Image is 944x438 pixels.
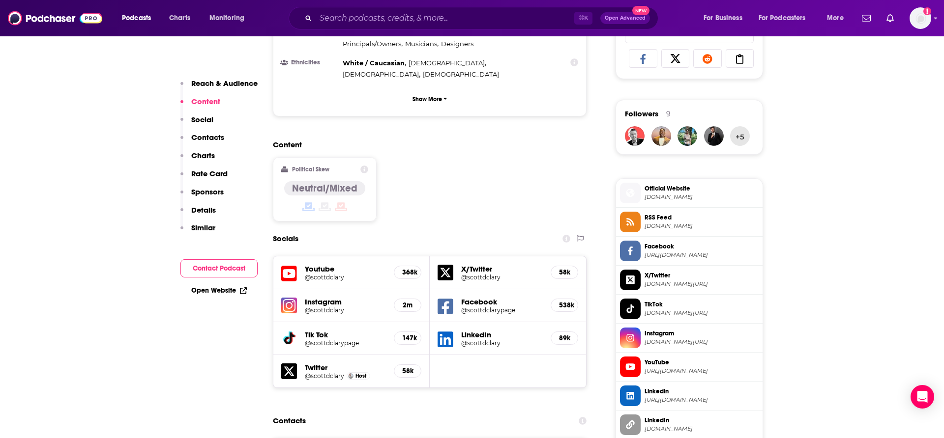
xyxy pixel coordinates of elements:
[8,9,102,27] img: Podchaser - Follow, Share and Rate Podcasts
[820,10,856,26] button: open menu
[203,10,257,26] button: open menu
[910,7,931,29] span: Logged in as megcassidy
[305,372,344,380] h5: @scottdclary
[827,11,844,25] span: More
[651,126,671,146] img: FindTroy
[343,69,420,80] span: ,
[697,10,755,26] button: open menu
[923,7,931,15] svg: Add a profile image
[402,301,413,309] h5: 2m
[405,38,439,50] span: ,
[273,411,306,430] h2: Contacts
[620,270,759,290] a: X/Twitter[DOMAIN_NAME][URL]
[645,358,759,367] span: YouTube
[305,363,386,372] h5: Twitter
[645,416,759,425] span: LinkedIn
[343,57,406,69] span: ,
[180,133,224,151] button: Contacts
[704,126,724,146] a: JohirMia
[704,11,742,25] span: For Business
[281,298,297,313] img: iconImage
[343,70,419,78] span: [DEMOGRAPHIC_DATA]
[348,373,354,379] img: Scott D. Clary
[645,300,759,309] span: TikTok
[180,259,258,277] button: Contact Podcast
[191,151,215,160] p: Charts
[413,96,442,103] p: Show More
[180,187,224,205] button: Sponsors
[461,339,543,347] a: @scottdclary
[180,97,220,115] button: Content
[292,166,329,173] h2: Political Skew
[191,187,224,196] p: Sponsors
[625,126,645,146] img: ScottDClary
[726,49,754,68] a: Copy Link
[911,385,934,409] div: Open Intercom Messenger
[620,183,759,203] a: Official Website[DOMAIN_NAME]
[645,396,759,404] span: https://www.linkedin.com/in/scottdclary
[305,339,386,347] a: @scottdclarypage
[316,10,574,26] input: Search podcasts, credits, & more...
[180,79,258,97] button: Reach & Audience
[645,338,759,346] span: instagram.com/scottdclary
[191,115,213,124] p: Social
[645,251,759,259] span: https://www.facebook.com/scottdclarypage
[661,49,690,68] a: Share on X/Twitter
[461,306,543,314] h5: @scottdclarypage
[305,306,386,314] a: @scottdclary
[559,334,570,342] h5: 89k
[678,126,697,146] img: ibrahimrabby
[343,38,403,50] span: ,
[191,205,216,215] p: Details
[191,97,220,106] p: Content
[423,70,499,78] span: [DEMOGRAPHIC_DATA]
[883,10,898,27] a: Show notifications dropdown
[645,184,759,193] span: Official Website
[645,242,759,251] span: Facebook
[620,356,759,377] a: YouTube[URL][DOMAIN_NAME]
[910,7,931,29] img: User Profile
[645,329,759,338] span: Instagram
[191,286,247,295] a: Open Website
[620,212,759,232] a: RSS Feed[DOMAIN_NAME]
[191,79,258,88] p: Reach & Audience
[305,297,386,306] h5: Instagram
[180,223,215,241] button: Similar
[298,7,668,29] div: Search podcasts, credits, & more...
[461,264,543,274] h5: X/Twitter
[620,414,759,435] a: LinkedIn[DOMAIN_NAME]
[645,222,759,230] span: rss.art19.com
[645,213,759,222] span: RSS Feed
[645,280,759,288] span: twitter.com/scottdclary
[645,271,759,280] span: X/Twitter
[620,385,759,406] a: Linkedin[URL][DOMAIN_NAME]
[273,229,298,248] h2: Socials
[343,40,401,48] span: Principals/Owners
[305,274,386,281] a: @scottdclary
[180,205,216,223] button: Details
[273,140,579,149] h2: Content
[730,126,750,146] button: +5
[645,387,759,396] span: Linkedin
[281,90,578,108] button: Show More
[645,425,759,433] span: linkedin.com
[191,169,228,178] p: Rate Card
[574,12,592,25] span: ⌘ K
[910,7,931,29] button: Show profile menu
[305,264,386,274] h5: Youtube
[191,223,215,232] p: Similar
[605,16,646,21] span: Open Advanced
[441,40,473,48] span: Designers
[191,133,224,142] p: Contacts
[620,241,759,261] a: Facebook[URL][DOMAIN_NAME]
[402,334,413,342] h5: 147k
[292,182,357,194] h4: Neutral/Mixed
[180,115,213,133] button: Social
[461,274,543,281] a: @scottdclary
